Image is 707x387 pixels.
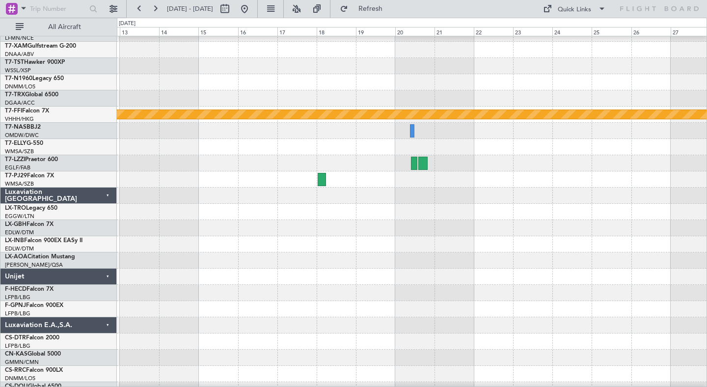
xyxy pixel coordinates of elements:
a: EDLW/DTM [5,245,34,252]
a: LX-TROLegacy 650 [5,205,57,211]
div: 25 [592,27,631,36]
a: VHHH/HKG [5,115,34,123]
div: 22 [474,27,513,36]
a: DNMM/LOS [5,83,35,90]
button: Refresh [335,1,394,17]
div: 23 [513,27,552,36]
span: T7-NAS [5,124,27,130]
a: CS-RRCFalcon 900LX [5,367,63,373]
span: T7-FFI [5,108,22,114]
div: 21 [435,27,474,36]
span: T7-TRX [5,92,25,98]
a: LFPB/LBG [5,310,30,317]
div: 15 [198,27,238,36]
a: T7-FFIFalcon 7X [5,108,49,114]
span: LX-TRO [5,205,26,211]
a: EDLW/DTM [5,229,34,236]
span: LX-GBH [5,221,27,227]
a: T7-TRXGlobal 6500 [5,92,58,98]
a: T7-PJ29Falcon 7X [5,173,54,179]
span: CS-RRC [5,367,26,373]
div: Quick Links [558,5,591,15]
span: T7-ELLY [5,140,27,146]
span: T7-LZZI [5,157,25,163]
a: LX-INBFalcon 900EX EASy II [5,238,82,244]
span: LX-INB [5,238,24,244]
a: LX-GBHFalcon 7X [5,221,54,227]
button: Quick Links [538,1,611,17]
div: 26 [631,27,671,36]
div: 14 [159,27,198,36]
span: LX-AOA [5,254,27,260]
a: T7-NASBBJ2 [5,124,41,130]
a: F-HECDFalcon 7X [5,286,54,292]
a: CS-DTRFalcon 2000 [5,335,59,341]
a: T7-XAMGulfstream G-200 [5,43,76,49]
div: 16 [238,27,277,36]
a: EGLF/FAB [5,164,30,171]
div: 13 [120,27,159,36]
input: Trip Number [30,1,86,16]
div: 18 [317,27,356,36]
span: CS-DTR [5,335,26,341]
a: WSSL/XSP [5,67,31,74]
a: WMSA/SZB [5,148,34,155]
span: T7-XAM [5,43,27,49]
a: LFPB/LBG [5,294,30,301]
a: LX-AOACitation Mustang [5,254,75,260]
a: WMSA/SZB [5,180,34,188]
a: GMMN/CMN [5,359,39,366]
span: All Aircraft [26,24,104,30]
a: DNAA/ABV [5,51,34,58]
a: LFPB/LBG [5,342,30,350]
a: DNMM/LOS [5,375,35,382]
button: All Aircraft [11,19,107,35]
span: F-HECD [5,286,27,292]
div: 24 [552,27,592,36]
a: T7-TSTHawker 900XP [5,59,65,65]
a: DGAA/ACC [5,99,35,107]
span: F-GPNJ [5,303,26,308]
a: T7-LZZIPraetor 600 [5,157,58,163]
span: [DATE] - [DATE] [167,4,213,13]
a: EGGW/LTN [5,213,34,220]
a: T7-ELLYG-550 [5,140,43,146]
a: [PERSON_NAME]/QSA [5,261,63,269]
a: F-GPNJFalcon 900EX [5,303,63,308]
span: Refresh [350,5,391,12]
div: 20 [395,27,435,36]
span: CN-KAS [5,351,27,357]
a: OMDW/DWC [5,132,39,139]
div: 19 [356,27,395,36]
span: T7-N1960 [5,76,32,82]
a: CN-KASGlobal 5000 [5,351,61,357]
div: [DATE] [119,20,136,28]
span: T7-TST [5,59,24,65]
div: 17 [277,27,317,36]
a: T7-N1960Legacy 650 [5,76,64,82]
a: LFMN/NCE [5,34,34,42]
span: T7-PJ29 [5,173,27,179]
